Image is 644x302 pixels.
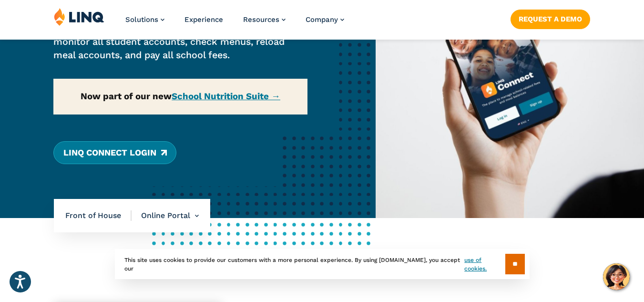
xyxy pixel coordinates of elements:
[125,15,164,24] a: Solutions
[65,210,132,221] span: Front of House
[306,15,344,24] a: Company
[511,10,590,29] a: Request a Demo
[132,199,199,232] li: Online Portal
[306,15,338,24] span: Company
[603,263,630,290] button: Hello, have a question? Let’s chat.
[511,8,590,29] nav: Button Navigation
[81,91,280,102] strong: Now part of our new
[53,22,307,62] p: A comprehensive online portal where families can monitor all student accounts, check menus, reloa...
[125,15,158,24] span: Solutions
[243,15,279,24] span: Resources
[464,256,505,273] a: use of cookies.
[115,249,530,279] div: This site uses cookies to provide our customers with a more personal experience. By using [DOMAIN...
[184,15,223,24] a: Experience
[53,141,176,164] a: LINQ Connect Login
[54,8,104,26] img: LINQ | K‑12 Software
[243,15,286,24] a: Resources
[125,8,344,39] nav: Primary Navigation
